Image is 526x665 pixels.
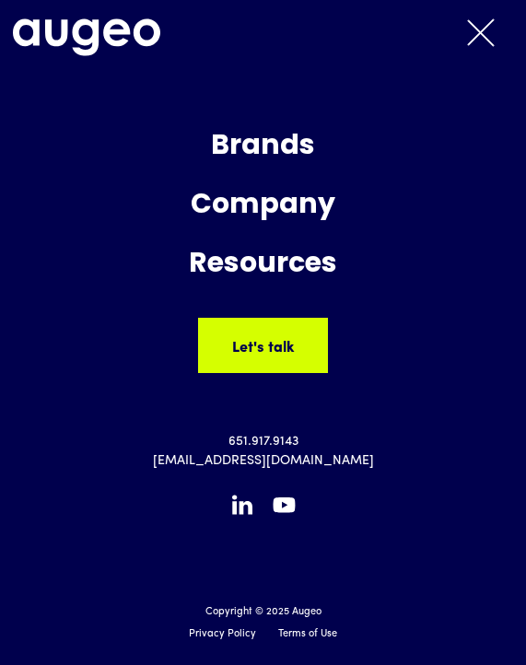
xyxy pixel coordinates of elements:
a: [EMAIL_ADDRESS][DOMAIN_NAME] [153,451,374,471]
div: menu [449,12,513,52]
a: 651.917.9143 [228,432,298,451]
img: Augeo's full logo in white. [13,18,160,57]
div: Company [5,181,521,231]
div: Resources [5,240,521,290]
a: Terms of Use [278,627,337,643]
a: home [13,18,160,57]
a: Privacy Policy [189,627,256,643]
a: Let's talk [198,318,328,373]
div: Copyright © 2025 Augeo [205,605,321,621]
div: Brands [5,122,521,172]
